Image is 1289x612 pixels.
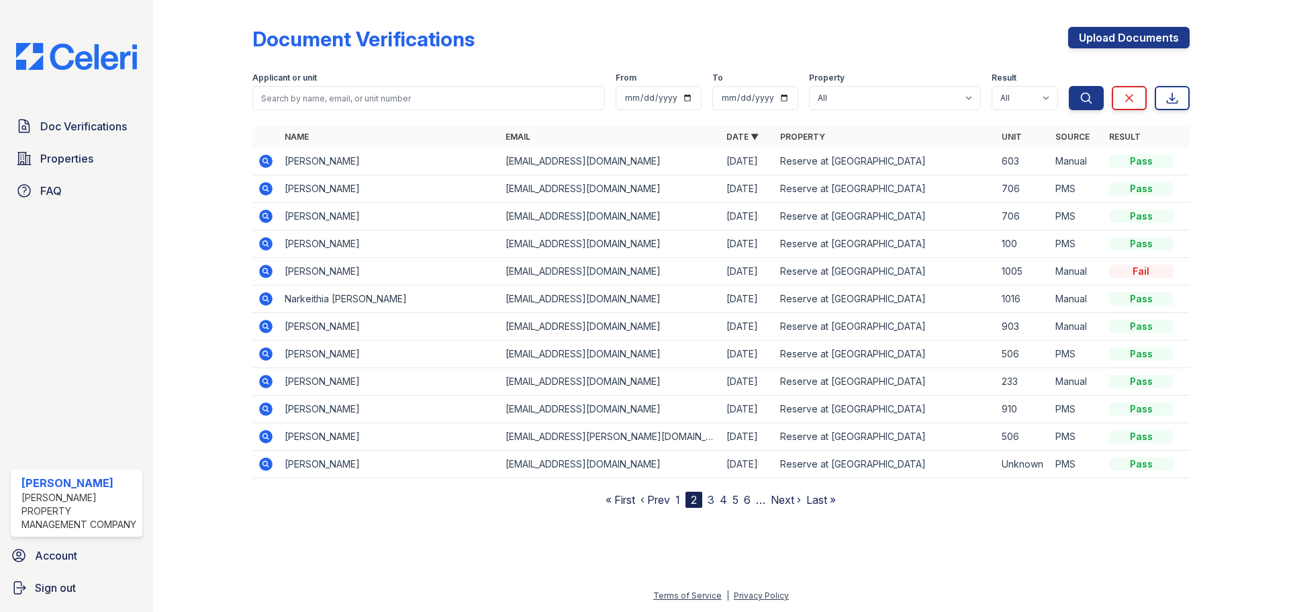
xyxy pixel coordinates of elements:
td: PMS [1050,230,1104,258]
div: Pass [1109,402,1174,416]
td: [EMAIL_ADDRESS][DOMAIN_NAME] [500,341,721,368]
a: 5 [732,493,738,507]
div: Pass [1109,320,1174,333]
td: [EMAIL_ADDRESS][DOMAIN_NAME] [500,286,721,313]
td: Reserve at [GEOGRAPHIC_DATA] [775,148,996,175]
a: 1 [675,493,680,507]
td: [PERSON_NAME] [279,396,500,423]
label: From [616,73,636,83]
td: Reserve at [GEOGRAPHIC_DATA] [775,230,996,258]
td: [EMAIL_ADDRESS][DOMAIN_NAME] [500,175,721,203]
td: [EMAIL_ADDRESS][DOMAIN_NAME] [500,313,721,341]
img: CE_Logo_Blue-a8612792a0a2168367f1c8372b55b34899dd931a85d93a1a3d3e32e68fde9ad4.png [5,43,148,70]
a: Next › [771,493,801,507]
a: 4 [720,493,727,507]
input: Search by name, email, or unit number [252,86,605,110]
td: [PERSON_NAME] [279,230,500,258]
td: [PERSON_NAME] [279,258,500,286]
a: Source [1055,132,1090,142]
td: PMS [1050,175,1104,203]
td: Reserve at [GEOGRAPHIC_DATA] [775,341,996,368]
td: [EMAIL_ADDRESS][DOMAIN_NAME] [500,396,721,423]
td: [PERSON_NAME] [279,313,500,341]
td: [DATE] [721,313,775,341]
span: Account [35,548,77,564]
label: To [712,73,723,83]
label: Property [809,73,845,83]
td: 910 [996,396,1050,423]
div: Pass [1109,347,1174,361]
div: Pass [1109,430,1174,443]
td: PMS [1050,423,1104,451]
td: [DATE] [721,451,775,478]
div: Fail [1109,265,1174,278]
div: Pass [1109,375,1174,388]
td: [DATE] [721,341,775,368]
td: [PERSON_NAME] [279,148,500,175]
div: Pass [1109,237,1174,251]
td: Manual [1050,368,1104,396]
label: Applicant or unit [252,73,317,83]
td: 1005 [996,258,1050,286]
a: Doc Verifications [11,113,142,140]
div: | [726,591,729,601]
td: Reserve at [GEOGRAPHIC_DATA] [775,175,996,203]
td: [PERSON_NAME] [279,423,500,451]
td: Manual [1050,258,1104,286]
td: [EMAIL_ADDRESS][PERSON_NAME][DOMAIN_NAME] [500,423,721,451]
td: Reserve at [GEOGRAPHIC_DATA] [775,423,996,451]
a: FAQ [11,177,142,204]
td: [EMAIL_ADDRESS][DOMAIN_NAME] [500,258,721,286]
div: Pass [1109,457,1174,471]
a: Name [285,132,309,142]
div: 2 [685,492,702,508]
span: Sign out [35,580,76,596]
td: [PERSON_NAME] [279,203,500,230]
td: 233 [996,368,1050,396]
td: [DATE] [721,286,775,313]
td: PMS [1050,451,1104,478]
a: Account [5,542,148,569]
a: Privacy Policy [734,591,789,601]
td: Narkeithia [PERSON_NAME] [279,286,500,313]
a: ‹ Prev [640,493,670,507]
div: Pass [1109,182,1174,195]
td: [PERSON_NAME] [279,341,500,368]
td: [EMAIL_ADDRESS][DOMAIN_NAME] [500,368,721,396]
td: [DATE] [721,175,775,203]
td: 706 [996,203,1050,230]
a: Unit [1002,132,1022,142]
span: Doc Verifications [40,118,127,134]
td: Reserve at [GEOGRAPHIC_DATA] [775,396,996,423]
td: Reserve at [GEOGRAPHIC_DATA] [775,451,996,478]
td: [DATE] [721,423,775,451]
td: 603 [996,148,1050,175]
td: [DATE] [721,230,775,258]
td: PMS [1050,396,1104,423]
td: 1016 [996,286,1050,313]
td: [EMAIL_ADDRESS][DOMAIN_NAME] [500,230,721,258]
td: PMS [1050,341,1104,368]
td: [DATE] [721,148,775,175]
td: [DATE] [721,368,775,396]
td: [PERSON_NAME] [279,451,500,478]
td: Reserve at [GEOGRAPHIC_DATA] [775,313,996,341]
a: Sign out [5,574,148,601]
td: [DATE] [721,203,775,230]
a: Property [780,132,825,142]
td: [PERSON_NAME] [279,175,500,203]
span: FAQ [40,183,62,199]
td: 903 [996,313,1050,341]
a: 6 [744,493,751,507]
td: Manual [1050,148,1104,175]
label: Result [992,73,1016,83]
td: [EMAIL_ADDRESS][DOMAIN_NAME] [500,451,721,478]
td: Unknown [996,451,1050,478]
td: Reserve at [GEOGRAPHIC_DATA] [775,203,996,230]
td: [DATE] [721,396,775,423]
td: 706 [996,175,1050,203]
div: Pass [1109,292,1174,306]
a: « First [606,493,635,507]
td: [PERSON_NAME] [279,368,500,396]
